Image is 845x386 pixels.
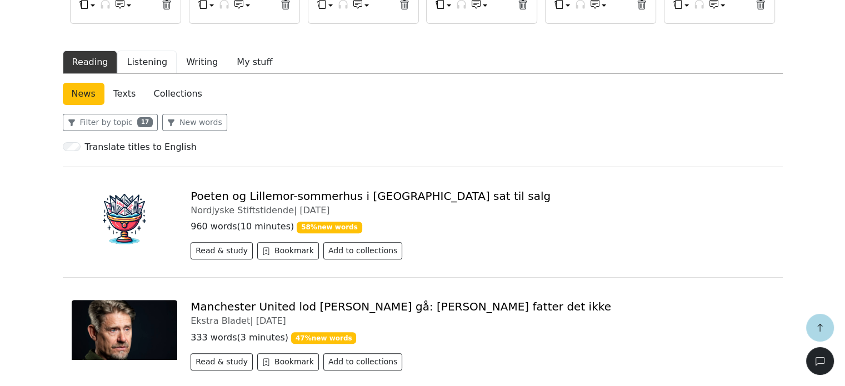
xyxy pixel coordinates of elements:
img: dcx-96289600-20250919143715 [72,300,178,359]
button: Reading [63,51,118,74]
a: Manchester United lod [PERSON_NAME] gå: [PERSON_NAME] fatter det ikke [191,300,611,313]
a: Collections [144,83,211,105]
span: [DATE] [256,315,286,326]
h6: Translate titles to English [85,142,197,152]
a: News [63,83,104,105]
p: 333 words ( 3 minutes ) [191,331,773,344]
button: Filter by topic17 [63,114,158,131]
a: Poeten og Lillemor-sommerhus i [GEOGRAPHIC_DATA] sat til salg [191,189,551,203]
button: Bookmark [257,242,319,259]
span: 58 % new words [297,222,362,233]
button: Add to collections [323,242,403,259]
a: Texts [104,83,145,105]
span: [DATE] [299,205,329,215]
button: New words [162,114,227,131]
a: Read & study [191,247,257,258]
span: 47 % new words [291,332,356,343]
button: Writing [177,51,227,74]
button: Read & study [191,242,253,259]
a: Read & study [191,358,257,369]
button: Add to collections [323,353,403,370]
button: Listening [117,51,177,74]
button: Bookmark [257,353,319,370]
p: 960 words ( 10 minutes ) [191,220,773,233]
div: Nordjyske Stiftstidende | [191,205,773,215]
span: 17 [137,117,153,127]
button: Read & study [191,353,253,370]
button: My stuff [227,51,282,74]
img: chalice-150x150.cc54ca354a8a7cc43fa2.png [72,189,178,249]
div: Ekstra Bladet | [191,315,773,326]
